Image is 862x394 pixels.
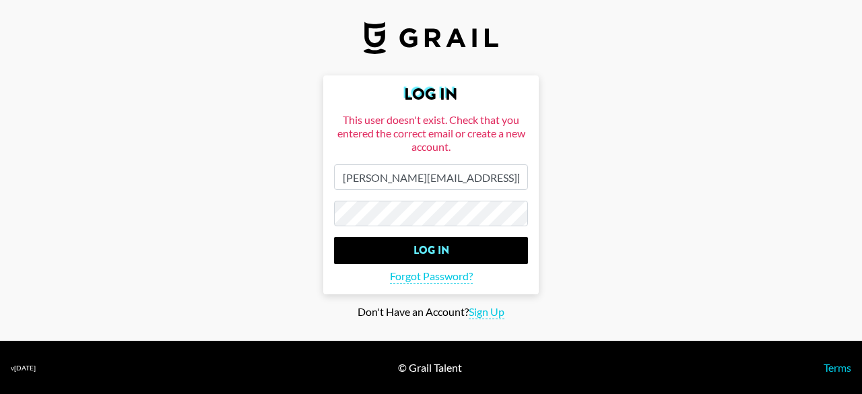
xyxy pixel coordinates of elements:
[11,364,36,372] div: v [DATE]
[469,305,504,319] span: Sign Up
[824,361,851,374] a: Terms
[390,269,473,284] span: Forgot Password?
[334,86,528,102] h2: Log In
[334,113,528,154] div: This user doesn't exist. Check that you entered the correct email or create a new account.
[334,237,528,264] input: Log In
[334,164,528,190] input: Email
[11,305,851,319] div: Don't Have an Account?
[398,361,462,374] div: © Grail Talent
[364,22,498,54] img: Grail Talent Logo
